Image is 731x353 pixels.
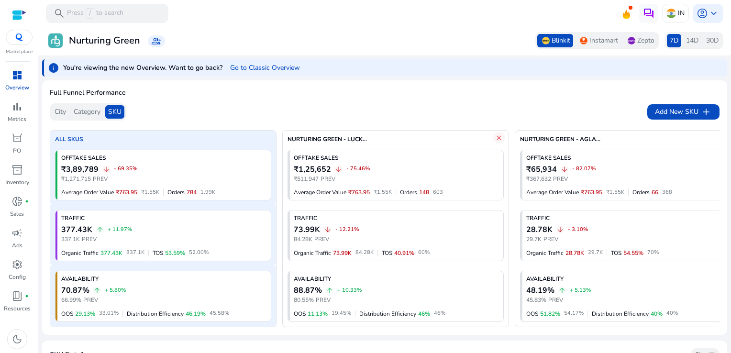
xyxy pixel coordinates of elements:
[565,249,584,257] span: 28.78K
[572,165,596,173] span: - 82.07%
[526,296,546,304] span: 45.83%
[108,226,132,234] span: + 11.97%
[69,35,140,46] h3: Nurturing Green
[114,165,137,173] span: - 69.35%
[637,36,654,45] span: Zepto
[561,165,568,173] span: arrow_downward
[82,235,97,243] span: PREV
[5,178,29,187] p: Inventory
[526,285,554,296] span: 48.19%
[647,104,720,120] button: Add New SKUadd
[25,199,29,203] span: fiber_manual_record
[11,164,23,176] span: inventory_2
[662,188,672,197] span: 368
[495,134,503,142] span: close
[63,63,222,73] span: You're viewing the new Overview. Want to go back?
[337,287,362,295] span: + 10.33%
[652,188,658,196] span: 66
[355,249,374,257] span: 84.28K
[5,83,29,92] p: Overview
[25,294,29,298] span: fiber_manual_record
[61,164,99,175] span: ₹3,89,789
[61,214,85,222] span: TRAFFIC
[61,275,99,283] span: AVAILABILITY
[294,285,322,296] span: 88.87%
[526,175,551,183] span: ₹367,632
[333,249,352,257] span: 73.99K
[374,188,392,197] span: ₹1.55K
[592,310,649,318] span: Distribution Efficiency
[11,259,23,270] span: settings
[226,60,304,76] button: Go to Classic Overview
[61,285,89,296] span: 70.87%
[108,107,122,117] span: SKU
[382,249,392,257] span: TOS
[294,249,331,257] span: Organic Traffic
[419,188,429,196] span: 148
[540,310,560,318] span: 51.82%
[187,188,197,196] span: 784
[543,235,558,243] span: PREV
[606,188,624,197] span: ₹1.55K
[564,309,584,318] span: 54.17%
[670,36,678,45] span: 7D
[321,175,335,183] span: PREV
[568,226,588,234] span: - 3.10%
[93,287,101,294] span: arrow_upward
[526,249,564,257] span: Organic Traffic
[11,290,23,302] span: book_4
[61,249,99,257] span: Organic Traffic
[708,8,720,19] span: keyboard_arrow_down
[75,310,95,318] span: 29.13%
[13,146,21,155] p: PO
[61,296,81,304] span: 66.99%
[558,287,566,294] span: arrow_upward
[294,214,317,222] span: TRAFFIC
[316,296,331,304] span: PREV
[11,69,23,81] span: dashboard
[67,8,123,19] p: Press to search
[189,249,209,257] span: 52.00%
[651,310,663,318] span: 40%
[526,275,564,283] span: AVAILABILITY
[74,107,100,117] span: Category
[678,5,685,22] p: IN
[50,88,720,98] span: Full Funnel Performance
[294,154,338,162] span: OFFTAKE SALES
[294,275,331,283] span: AVAILABILITY
[10,210,24,218] p: Sales
[294,175,319,183] span: ₹511,947
[588,249,603,257] span: 29.7K
[553,175,568,183] span: PREV
[148,35,165,47] a: group_add
[628,37,635,44] img: Zepto
[165,249,185,257] span: 53.59%
[127,310,184,318] span: Distribution Efficiency
[418,310,430,318] span: 46%
[6,48,33,55] p: Marketplace
[308,310,328,318] span: 11.13%
[99,309,119,318] span: 33.01%
[686,36,698,45] span: 14D
[623,249,643,257] span: 54.55%
[61,175,91,183] span: ₹1,271,715
[61,310,73,318] span: OOS
[700,106,712,118] span: add
[359,310,416,318] span: Distribution Efficiency
[526,235,542,243] span: 29.7K
[186,310,206,318] span: 46.19%
[526,224,553,235] span: 28.78K
[324,226,332,233] span: arrow_downward
[48,33,63,48] img: Nurturing Green
[200,188,215,197] span: 1.99K
[48,62,59,74] span: info
[102,165,110,173] span: arrow_downward
[100,249,122,257] span: 377.43K
[54,8,65,19] span: search
[93,175,108,183] span: PREV
[96,226,104,233] span: arrow_upward
[335,165,343,173] span: arrow_downward
[11,196,23,207] span: donut_small
[706,36,719,45] span: 30D
[294,224,320,235] span: 73.99K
